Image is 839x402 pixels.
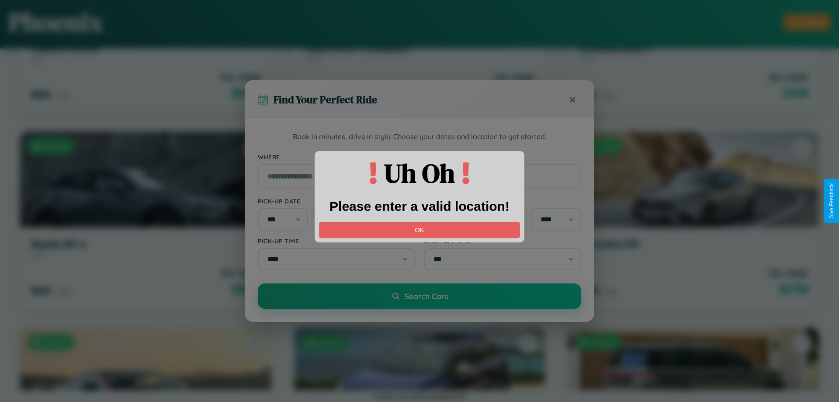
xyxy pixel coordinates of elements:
[424,197,581,205] label: Drop-off Date
[258,197,415,205] label: Pick-up Date
[424,237,581,245] label: Drop-off Time
[274,92,377,107] h3: Find Your Perfect Ride
[405,291,448,301] span: Search Cars
[258,131,581,143] p: Book in minutes, drive in style. Choose your dates and location to get started.
[258,153,581,161] label: Where
[258,237,415,245] label: Pick-up Time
